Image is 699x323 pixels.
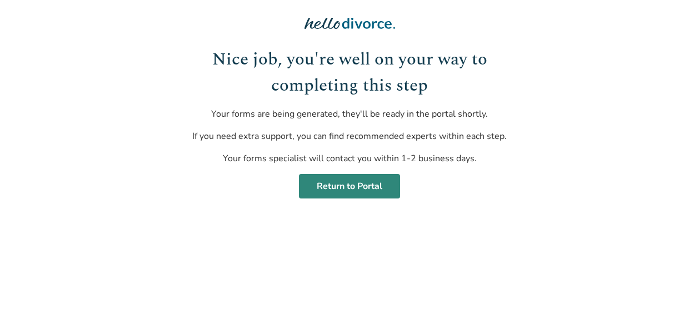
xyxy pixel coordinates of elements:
[299,174,400,198] a: Return to Portal
[643,270,699,323] iframe: Chat Widget
[182,47,517,98] h1: Nice job, you're well on your way to completing this step
[182,107,517,121] p: Your forms are being generated, they'll be ready in the portal shortly.
[182,152,517,165] p: Your forms specialist will contact you within 1-2 business days.
[182,130,517,143] p: If you need extra support, you can find recommended experts within each step.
